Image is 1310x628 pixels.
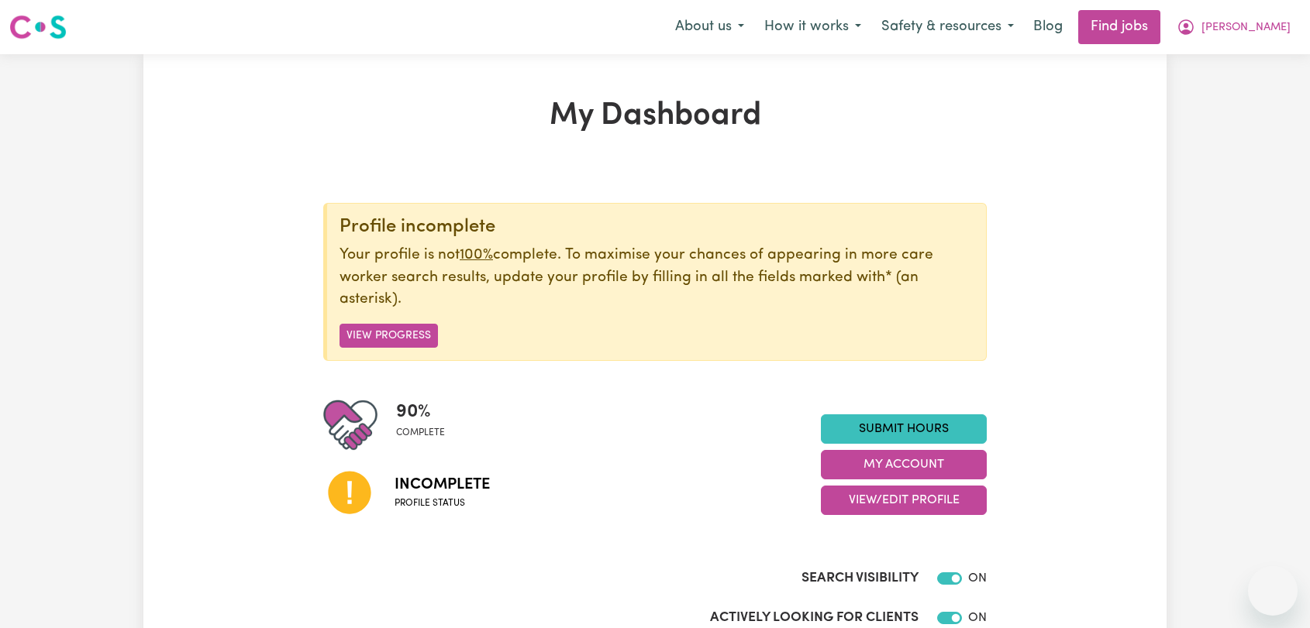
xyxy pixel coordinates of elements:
[340,216,974,239] div: Profile incomplete
[754,11,871,43] button: How it works
[396,398,445,426] span: 90 %
[871,11,1024,43] button: Safety & resources
[396,426,445,440] span: complete
[9,9,67,45] a: Careseekers logo
[395,496,490,510] span: Profile status
[1078,10,1160,44] a: Find jobs
[821,486,987,515] button: View/Edit Profile
[396,398,457,452] div: Profile completeness: 90%
[665,11,754,43] button: About us
[460,248,493,263] u: 100%
[968,612,987,624] span: ON
[802,568,919,589] label: Search Visibility
[395,473,490,496] span: Incomplete
[340,245,974,311] p: Your profile is not complete. To maximise your chances of appearing in more care worker search re...
[1167,11,1301,43] button: My Account
[1201,19,1291,36] span: [PERSON_NAME]
[821,414,987,444] a: Submit Hours
[9,13,67,41] img: Careseekers logo
[1024,10,1072,44] a: Blog
[821,450,987,479] button: My Account
[323,98,987,135] h1: My Dashboard
[340,324,438,348] button: View Progress
[1248,566,1298,616] iframe: Button to launch messaging window
[968,572,987,585] span: ON
[710,608,919,628] label: Actively Looking for Clients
